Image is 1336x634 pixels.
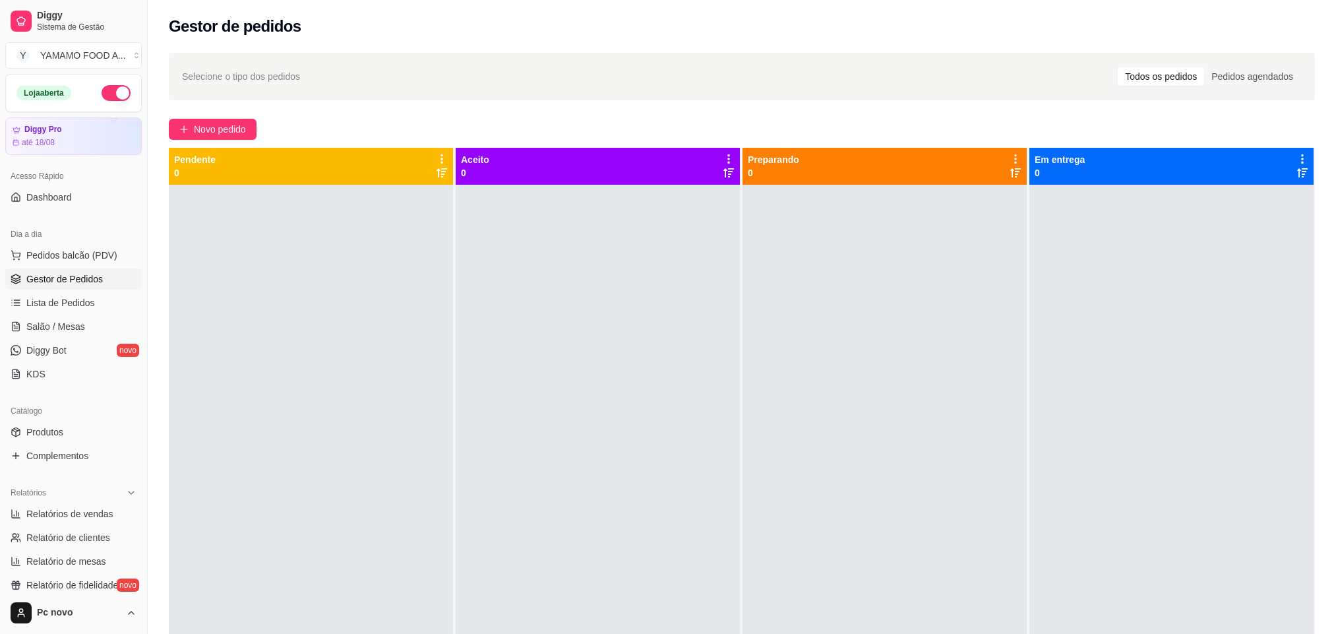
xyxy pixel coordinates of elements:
span: Produtos [26,426,63,439]
span: Relatório de fidelidade [26,579,118,592]
span: Relatórios de vendas [26,507,113,521]
span: Y [16,49,30,62]
p: Preparando [748,153,799,166]
span: Diggy Bot [26,344,67,357]
p: 0 [748,166,799,179]
div: Dia a dia [5,224,142,245]
a: Dashboard [5,187,142,208]
button: Pc novo [5,597,142,629]
button: Novo pedido [169,119,257,140]
a: DiggySistema de Gestão [5,5,142,37]
p: Aceito [461,153,489,166]
article: Diggy Pro [24,125,62,135]
a: Diggy Proaté 18/08 [5,117,142,155]
p: 0 [461,166,489,179]
a: Relatório de fidelidadenovo [5,575,142,596]
span: Pc novo [37,607,121,619]
p: Pendente [174,153,216,166]
a: Gestor de Pedidos [5,269,142,290]
a: Lista de Pedidos [5,292,142,313]
a: Diggy Botnovo [5,340,142,361]
div: Pedidos agendados [1204,67,1300,86]
a: Salão / Mesas [5,316,142,337]
span: Salão / Mesas [26,320,85,333]
button: Alterar Status [102,85,131,101]
span: KDS [26,367,46,381]
div: Todos os pedidos [1118,67,1204,86]
span: plus [179,125,189,134]
span: Relatório de mesas [26,555,106,568]
p: 0 [1035,166,1085,179]
span: Dashboard [26,191,72,204]
p: Em entrega [1035,153,1085,166]
div: YAMAMO FOOD A ... [40,49,126,62]
button: Select a team [5,42,142,69]
div: Catálogo [5,400,142,422]
div: Acesso Rápido [5,166,142,187]
span: Relatório de clientes [26,531,110,544]
span: Pedidos balcão (PDV) [26,249,117,262]
span: Diggy [37,10,137,22]
article: até 18/08 [22,137,55,148]
span: Novo pedido [194,122,246,137]
a: Produtos [5,422,142,443]
span: Lista de Pedidos [26,296,95,309]
span: Selecione o tipo dos pedidos [182,69,300,84]
a: Relatório de clientes [5,527,142,548]
button: Pedidos balcão (PDV) [5,245,142,266]
h2: Gestor de pedidos [169,16,301,37]
span: Relatórios [11,488,46,498]
a: KDS [5,364,142,385]
a: Complementos [5,445,142,466]
p: 0 [174,166,216,179]
a: Relatório de mesas [5,551,142,572]
span: Gestor de Pedidos [26,272,103,286]
div: Loja aberta [16,86,71,100]
span: Sistema de Gestão [37,22,137,32]
a: Relatórios de vendas [5,503,142,524]
span: Complementos [26,449,88,462]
